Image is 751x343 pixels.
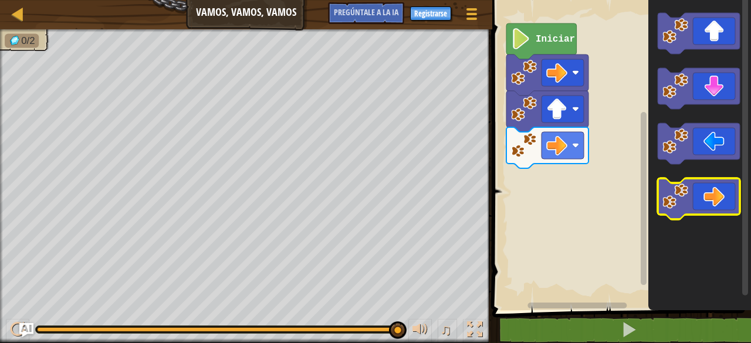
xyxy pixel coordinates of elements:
button: Pregúntale a la IA [328,2,404,24]
font: ♫ [440,321,452,338]
button: Mostrar menú del juego [457,2,486,30]
font: Registrarse [414,8,447,19]
text: Iniciar [536,34,575,45]
button: Ctrl + P: Play [6,319,29,343]
button: Alternativa pantalla completa. [463,319,486,343]
font: 0/2 [21,35,35,46]
button: Pregúntale a la IA [19,323,33,337]
button: Registrarse [410,6,451,21]
li: Recoge las gemas. [5,34,39,48]
button: Ajustar volumen [408,319,432,343]
button: ♫ [438,319,458,343]
font: Pregúntale a la IA [334,6,398,18]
